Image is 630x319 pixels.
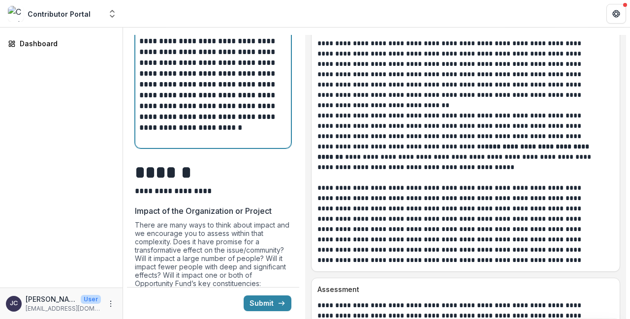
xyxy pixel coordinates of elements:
p: [PERSON_NAME] [26,294,77,304]
button: Get Help [606,4,626,24]
p: [EMAIL_ADDRESS][DOMAIN_NAME] [26,304,101,313]
div: Dashboard [20,38,111,49]
p: Assessment [317,284,610,294]
button: More [105,298,117,310]
button: Submit [244,295,291,311]
p: Impact of the Organization or Project [135,205,272,217]
img: Contributor Portal [8,6,24,22]
p: User [81,295,101,304]
div: Jasimine Cooper [10,300,18,307]
a: Dashboard [4,35,119,52]
div: Contributor Portal [28,9,91,19]
button: Open entity switcher [105,4,119,24]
